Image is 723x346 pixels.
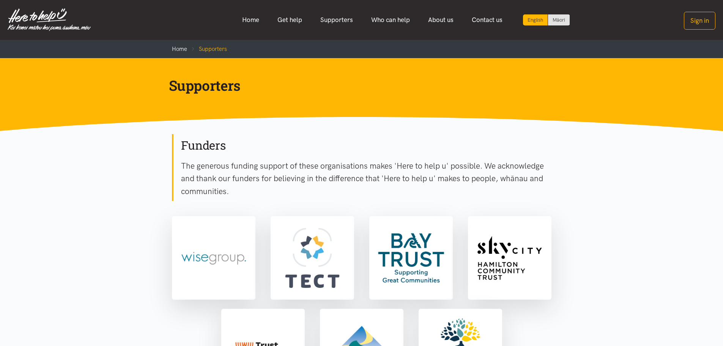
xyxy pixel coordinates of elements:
img: Bay Trust [371,218,451,298]
p: The generous funding support of these organisations makes 'Here to help u' possible. We acknowled... [181,160,551,198]
button: Sign in [684,12,715,30]
a: Sky City Community Trust [468,216,551,300]
a: Bay Trust [369,216,453,300]
a: TECT [271,216,354,300]
h2: Funders [181,137,551,153]
a: Contact us [463,12,512,28]
li: Supporters [187,44,227,54]
a: Who can help [362,12,419,28]
h1: Supporters [169,76,542,95]
a: Switch to Te Reo Māori [548,14,570,25]
img: TECT [272,218,353,298]
a: Home [233,12,268,28]
img: Wise Group [173,218,254,298]
a: Home [172,46,187,52]
a: Wise Group [172,216,255,300]
img: Home [8,8,91,31]
a: Get help [268,12,311,28]
a: Supporters [311,12,362,28]
div: Current language [523,14,548,25]
a: About us [419,12,463,28]
img: Sky City Community Trust [469,218,550,298]
div: Language toggle [523,14,570,25]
